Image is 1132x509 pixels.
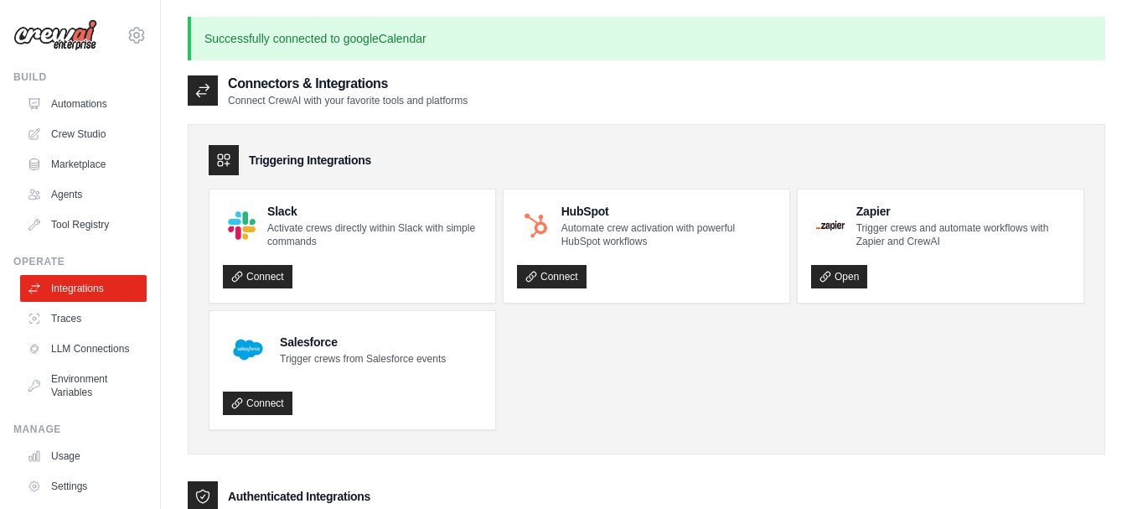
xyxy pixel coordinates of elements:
p: Trigger crews from Salesforce events [280,352,446,366]
a: Connect [223,392,292,415]
img: Zapier Logo [816,221,845,231]
h3: Triggering Integrations [249,152,371,169]
a: Settings [20,473,147,500]
div: Operate [13,255,147,268]
a: LLM Connections [20,335,147,362]
a: Tool Registry [20,211,147,238]
a: Integrations [20,275,147,302]
p: Connect CrewAI with your favorite tools and platforms [228,94,468,107]
img: HubSpot Logo [522,212,550,240]
p: Activate crews directly within Slack with simple commands [267,221,482,248]
a: Marketplace [20,151,147,178]
p: Automate crew activation with powerful HubSpot workflows [561,221,776,248]
iframe: Chat Widget [1048,428,1132,509]
h4: HubSpot [561,203,776,220]
a: Automations [20,91,147,117]
img: Logo [13,19,97,51]
a: Agents [20,181,147,208]
a: Environment Variables [20,366,147,406]
a: Open [811,265,867,288]
p: Successfully connected to googleCalendar [188,17,1105,60]
h2: Connectors & Integrations [228,74,468,94]
a: Traces [20,305,147,332]
div: Manage [13,423,147,436]
div: Build [13,70,147,84]
h4: Salesforce [280,334,446,351]
h4: Slack [267,203,482,220]
img: Salesforce Logo [228,330,268,370]
a: Crew Studio [20,121,147,148]
p: Trigger crews and automate workflows with Zapier and CrewAI [856,221,1070,248]
a: Connect [517,265,587,288]
a: Connect [223,265,292,288]
h3: Authenticated Integrations [228,488,370,505]
a: Usage [20,443,147,470]
img: Slack Logo [228,211,256,239]
h4: Zapier [856,203,1070,220]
